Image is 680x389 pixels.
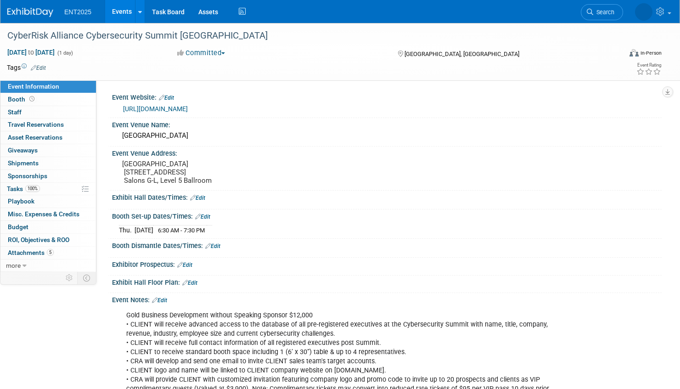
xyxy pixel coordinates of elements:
a: Booth [0,93,96,106]
a: Misc. Expenses & Credits [0,208,96,220]
pre: [GEOGRAPHIC_DATA] [STREET_ADDRESS] Salons G-L, Level 5 Ballroom [122,160,331,185]
span: Misc. Expenses & Credits [8,210,79,218]
div: Event Notes: [112,293,662,305]
a: Search [581,4,623,20]
span: Travel Reservations [8,121,64,128]
div: Exhibitor Prospectus: [112,258,662,270]
a: Staff [0,106,96,118]
a: Attachments5 [0,247,96,259]
a: Asset Reservations [0,131,96,144]
span: Booth not reserved yet [28,96,36,102]
span: more [6,262,21,269]
td: Thu. [119,225,135,235]
td: Toggle Event Tabs [78,272,96,284]
div: Exhibit Hall Dates/Times: [112,191,662,203]
span: (1 day) [56,50,73,56]
td: Tags [7,63,46,72]
a: more [0,259,96,272]
a: Edit [190,195,205,201]
a: Travel Reservations [0,118,96,131]
a: ROI, Objectives & ROO [0,234,96,246]
div: Event Rating [636,63,661,68]
a: Edit [182,280,197,286]
div: Event Format [564,48,662,62]
img: Format-Inperson.png [629,49,639,56]
a: Budget [0,221,96,233]
a: Event Information [0,80,96,93]
a: Playbook [0,195,96,208]
div: Event Venue Address: [112,147,662,158]
span: Asset Reservations [8,134,62,141]
span: ENT2025 [64,8,91,16]
button: Committed [174,48,229,58]
span: Giveaways [8,147,38,154]
a: Shipments [0,157,96,169]
div: Event Website: [112,90,662,102]
div: Event Venue Name: [112,118,662,130]
span: 100% [25,185,40,192]
div: Exhibit Hall Floor Plan: [112,276,662,288]
td: Personalize Event Tab Strip [62,272,78,284]
a: Edit [159,95,174,101]
a: Giveaways [0,144,96,157]
a: Tasks100% [0,183,96,195]
a: Edit [177,262,192,268]
div: Booth Set-up Dates/Times: [112,209,662,221]
span: Sponsorships [8,172,47,180]
span: to [27,49,35,56]
a: Edit [195,214,210,220]
a: Edit [152,297,167,304]
span: Attachments [8,249,54,256]
span: Search [593,9,614,16]
span: 5 [47,249,54,256]
a: Sponsorships [0,170,96,182]
span: Shipments [8,159,39,167]
span: Event Information [8,83,59,90]
a: Edit [205,243,220,249]
span: [GEOGRAPHIC_DATA], [GEOGRAPHIC_DATA] [405,51,519,57]
span: Booth [8,96,36,103]
div: In-Person [640,50,662,56]
div: [GEOGRAPHIC_DATA] [119,129,655,143]
div: Booth Dismantle Dates/Times: [112,239,662,251]
span: Tasks [7,185,40,192]
a: [URL][DOMAIN_NAME] [123,105,188,113]
img: Rose Bodin [635,3,652,21]
span: ROI, Objectives & ROO [8,236,69,243]
span: Staff [8,108,22,116]
span: Playbook [8,197,34,205]
a: Edit [31,65,46,71]
span: Budget [8,223,28,231]
span: 6:30 AM - 7:30 PM [158,227,205,234]
td: [DATE] [135,225,153,235]
div: CyberRisk Alliance Cybersecurity Summit [GEOGRAPHIC_DATA] [4,28,606,44]
img: ExhibitDay [7,8,53,17]
span: [DATE] [DATE] [7,48,55,56]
